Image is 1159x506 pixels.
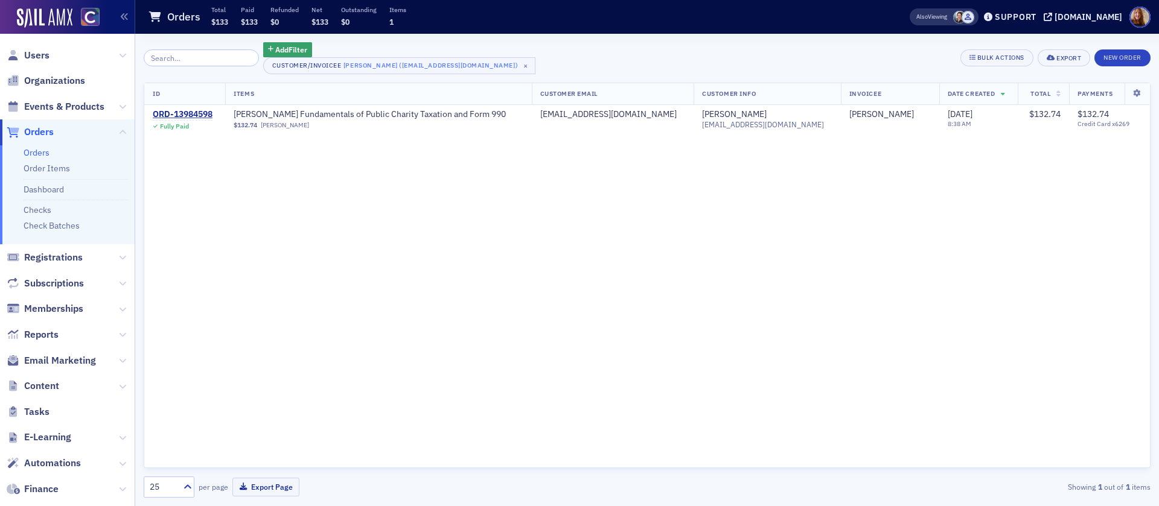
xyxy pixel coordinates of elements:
[24,125,54,139] span: Orders
[341,5,377,14] p: Outstanding
[263,42,313,57] button: AddFilter
[241,17,258,27] span: $133
[150,481,176,493] div: 25
[72,8,100,28] a: View Homepage
[234,89,254,98] span: Items
[977,54,1024,61] div: Bulk Actions
[7,457,81,470] a: Automations
[7,405,49,419] a: Tasks
[311,17,328,27] span: $133
[24,354,96,367] span: Email Marketing
[540,89,598,98] span: Customer Email
[81,8,100,27] img: SailAMX
[960,49,1033,66] button: Bulk Actions
[1038,49,1090,66] button: Export
[311,5,328,14] p: Net
[1094,51,1151,62] a: New Order
[7,100,104,113] a: Events & Products
[1055,11,1122,22] div: [DOMAIN_NAME]
[24,147,49,158] a: Orders
[7,354,96,367] a: Email Marketing
[24,482,59,496] span: Finance
[7,74,85,87] a: Organizations
[1030,89,1050,98] span: Total
[24,328,59,341] span: Reports
[241,5,258,14] p: Paid
[24,277,84,290] span: Subscriptions
[948,119,971,128] time: 8:38 AM
[270,5,299,14] p: Refunded
[17,8,72,28] img: SailAMX
[7,49,49,62] a: Users
[24,49,49,62] span: Users
[389,17,394,27] span: 1
[849,109,914,120] a: [PERSON_NAME]
[849,109,931,120] span: Eric Sanderson
[1096,481,1104,492] strong: 1
[1078,109,1109,119] span: $132.74
[389,5,406,14] p: Items
[540,109,686,120] div: [EMAIL_ADDRESS][DOMAIN_NAME]
[823,481,1151,492] div: Showing out of items
[702,109,767,120] a: [PERSON_NAME]
[153,89,160,98] span: ID
[261,121,309,129] a: [PERSON_NAME]
[1129,7,1151,28] span: Profile
[962,11,974,24] span: Dan Baer
[211,5,228,14] p: Total
[167,10,200,24] h1: Orders
[234,121,257,129] span: $132.74
[234,109,506,120] a: [PERSON_NAME] Fundamentals of Public Charity Taxation and Form 990
[7,302,83,315] a: Memberships
[341,17,350,27] span: $0
[953,11,966,24] span: Pamela Galey-Coleman
[520,60,531,71] span: ×
[995,11,1036,22] div: Support
[211,17,228,27] span: $133
[7,379,59,393] a: Content
[1056,55,1081,62] div: Export
[24,204,51,215] a: Checks
[24,184,64,195] a: Dashboard
[24,457,81,470] span: Automations
[7,251,83,264] a: Registrations
[849,89,881,98] span: Invoicee
[24,220,80,231] a: Check Batches
[1123,481,1132,492] strong: 1
[916,13,928,21] div: Also
[1094,49,1151,66] button: New Order
[272,62,342,69] div: Customer/Invoicee
[1078,89,1113,98] span: Payments
[153,109,212,120] a: ORD-13984598
[7,277,84,290] a: Subscriptions
[916,13,947,21] span: Viewing
[1078,120,1141,128] span: Credit Card x6269
[7,125,54,139] a: Orders
[1044,13,1126,21] button: [DOMAIN_NAME]
[144,49,259,66] input: Search…
[24,100,104,113] span: Events & Products
[7,328,59,341] a: Reports
[232,478,299,496] button: Export Page
[1029,109,1061,119] span: $132.74
[234,109,506,120] span: Surgent's Fundamentals of Public Charity Taxation and Form 990
[24,302,83,315] span: Memberships
[948,89,995,98] span: Date Created
[7,431,71,444] a: E-Learning
[24,74,85,87] span: Organizations
[263,57,536,74] button: Customer/Invoicee[PERSON_NAME] ([EMAIL_ADDRESS][DOMAIN_NAME])×
[199,481,228,492] label: per page
[160,122,189,130] div: Fully Paid
[24,163,70,174] a: Order Items
[24,379,59,393] span: Content
[270,17,279,27] span: $0
[24,431,71,444] span: E-Learning
[275,44,307,55] span: Add Filter
[24,251,83,264] span: Registrations
[948,109,972,119] span: [DATE]
[702,120,824,129] span: [EMAIL_ADDRESS][DOMAIN_NAME]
